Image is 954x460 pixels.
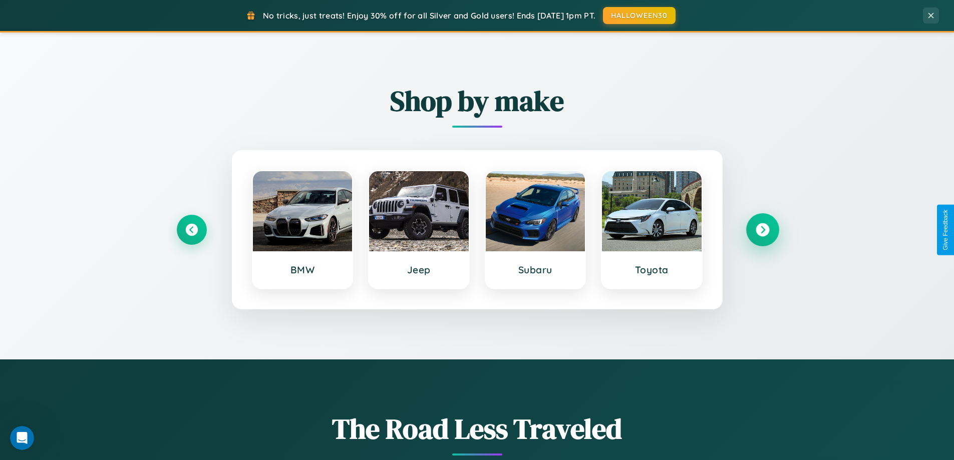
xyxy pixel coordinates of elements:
h3: Toyota [612,264,692,276]
h3: BMW [263,264,343,276]
h3: Jeep [379,264,459,276]
h1: The Road Less Traveled [177,409,778,448]
button: HALLOWEEN30 [603,7,676,24]
span: No tricks, just treats! Enjoy 30% off for all Silver and Gold users! Ends [DATE] 1pm PT. [263,11,595,21]
h2: Shop by make [177,82,778,120]
iframe: Intercom live chat [10,426,34,450]
div: Give Feedback [942,210,949,250]
h3: Subaru [496,264,575,276]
